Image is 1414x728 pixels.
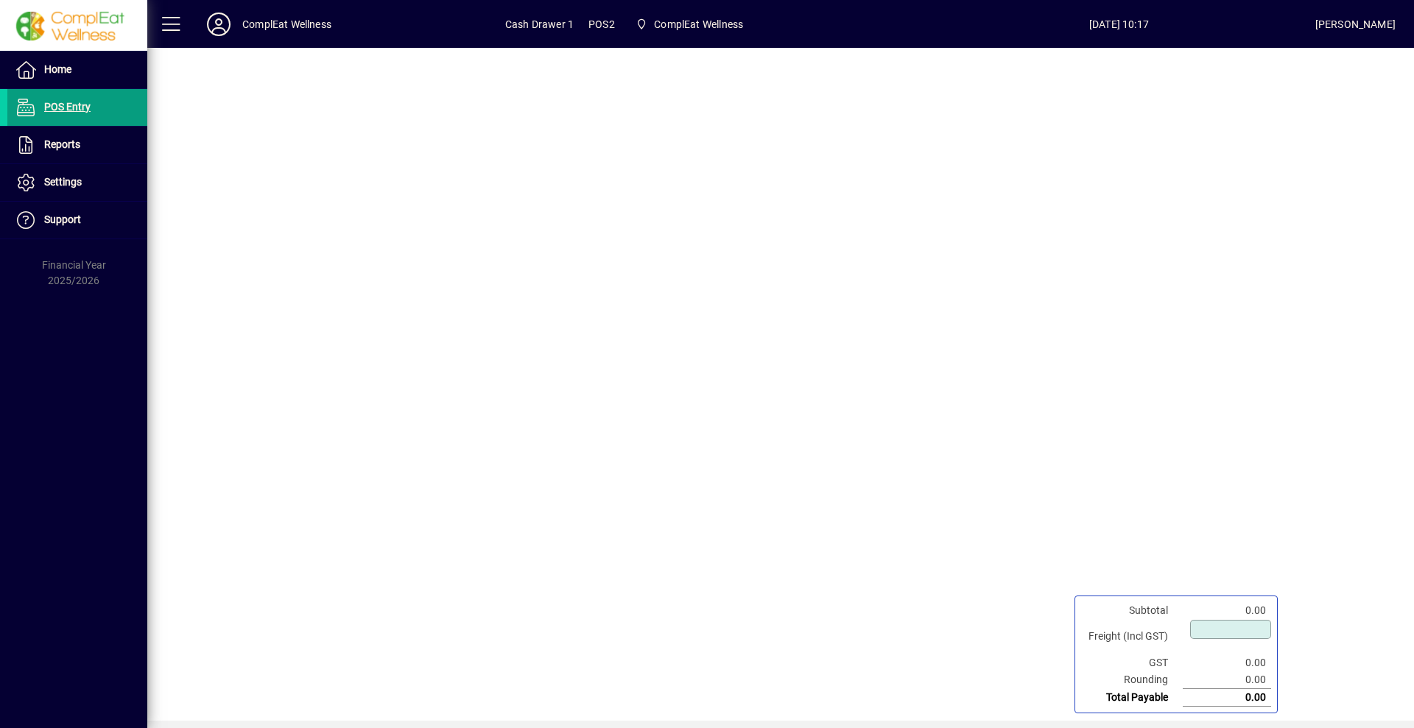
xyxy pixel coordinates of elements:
button: Profile [195,11,242,38]
td: 0.00 [1183,602,1271,619]
span: POS Entry [44,101,91,113]
td: 0.00 [1183,654,1271,671]
td: GST [1081,654,1183,671]
td: 0.00 [1183,671,1271,689]
a: Home [7,52,147,88]
div: ComplEat Wellness [242,13,331,36]
span: POS2 [588,13,615,36]
span: Home [44,63,71,75]
td: Subtotal [1081,602,1183,619]
td: Total Payable [1081,689,1183,707]
a: Reports [7,127,147,163]
span: ComplEat Wellness [654,13,743,36]
td: 0.00 [1183,689,1271,707]
td: Rounding [1081,671,1183,689]
td: Freight (Incl GST) [1081,619,1183,654]
span: Cash Drawer 1 [505,13,574,36]
span: Support [44,213,81,225]
a: Settings [7,164,147,201]
a: Support [7,202,147,238]
span: Reports [44,138,80,150]
span: [DATE] 10:17 [923,13,1315,36]
span: ComplEat Wellness [630,11,749,38]
div: [PERSON_NAME] [1315,13,1396,36]
span: Settings [44,176,82,188]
